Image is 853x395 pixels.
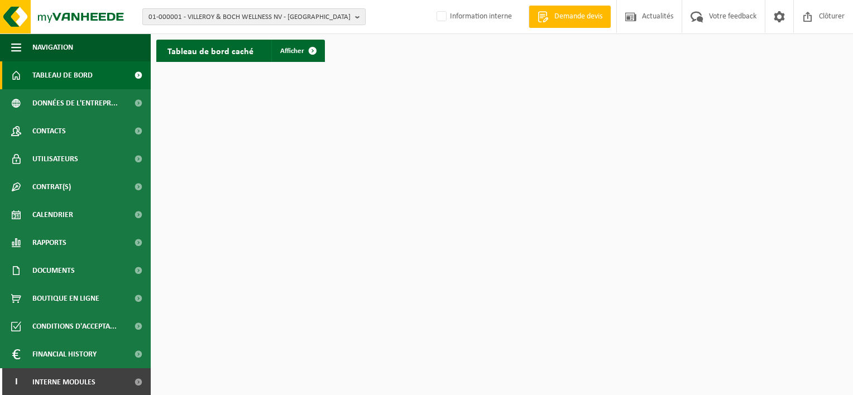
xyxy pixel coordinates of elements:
span: Rapports [32,229,66,257]
span: 01-000001 - VILLEROY & BOCH WELLNESS NV - [GEOGRAPHIC_DATA] [148,9,351,26]
span: Calendrier [32,201,73,229]
span: Afficher [280,47,304,55]
span: Utilisateurs [32,145,78,173]
span: Boutique en ligne [32,285,99,312]
span: Conditions d'accepta... [32,312,117,340]
span: Contrat(s) [32,173,71,201]
span: Financial History [32,340,97,368]
span: Contacts [32,117,66,145]
span: Tableau de bord [32,61,93,89]
a: Afficher [271,40,324,62]
label: Information interne [434,8,512,25]
button: 01-000001 - VILLEROY & BOCH WELLNESS NV - [GEOGRAPHIC_DATA] [142,8,366,25]
span: Documents [32,257,75,285]
h2: Tableau de bord caché [156,40,265,61]
span: Navigation [32,33,73,61]
span: Données de l'entrepr... [32,89,118,117]
a: Demande devis [529,6,611,28]
span: Demande devis [552,11,605,22]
